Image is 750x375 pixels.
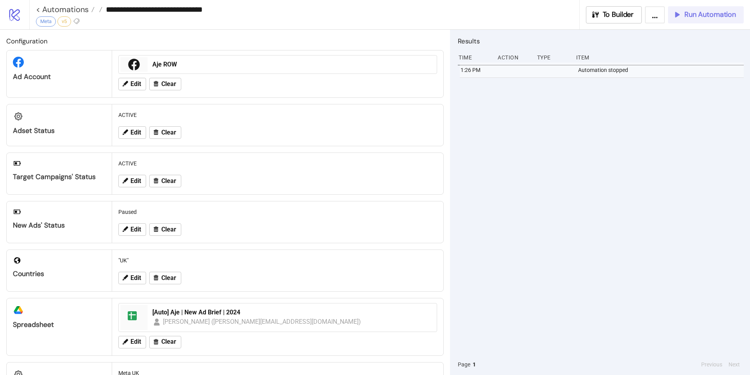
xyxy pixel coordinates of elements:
div: Paused [115,205,440,219]
div: Type [536,50,570,65]
button: 1 [470,360,478,369]
button: Run Automation [668,6,744,23]
div: "UK" [115,253,440,268]
div: Meta [36,16,56,27]
button: Next [726,360,742,369]
div: New Ads' Status [13,221,105,230]
div: Item [575,50,744,65]
div: Automation stopped [577,63,746,77]
button: Edit [118,272,146,284]
button: Edit [118,223,146,236]
span: Edit [130,178,141,185]
button: Edit [118,78,146,90]
button: Edit [118,175,146,187]
div: [PERSON_NAME] ([PERSON_NAME][EMAIL_ADDRESS][DOMAIN_NAME]) [163,317,361,327]
div: Aje ROW [152,60,432,69]
button: ... [645,6,665,23]
h2: Results [458,36,744,46]
button: To Builder [586,6,642,23]
button: Edit [118,336,146,348]
button: Clear [149,175,181,187]
span: Clear [161,81,176,88]
div: [Auto] Aje | New Ad Brief | 2024 [152,308,432,317]
span: Clear [161,226,176,233]
div: ACTIVE [115,156,440,171]
div: 1:26 PM [460,63,493,77]
div: Adset Status [13,126,105,135]
span: Edit [130,81,141,88]
span: Clear [161,338,176,345]
button: Clear [149,126,181,139]
button: Edit [118,126,146,139]
span: Page [458,360,470,369]
span: Edit [130,226,141,233]
div: Target Campaigns' Status [13,172,105,181]
button: Clear [149,272,181,284]
span: Run Automation [684,10,736,19]
span: Edit [130,338,141,345]
div: Time [458,50,491,65]
span: Clear [161,129,176,136]
h2: Configuration [6,36,444,46]
button: Clear [149,336,181,348]
div: Countries [13,269,105,278]
a: < Automations [36,5,95,13]
div: Action [497,50,530,65]
button: Clear [149,78,181,90]
span: Edit [130,129,141,136]
span: Clear [161,275,176,282]
span: Edit [130,275,141,282]
div: v5 [57,16,71,27]
div: ACTIVE [115,108,440,122]
span: Clear [161,178,176,185]
button: Previous [699,360,725,369]
div: Ad Account [13,72,105,81]
span: To Builder [603,10,634,19]
div: Spreadsheet [13,320,105,329]
button: Clear [149,223,181,236]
